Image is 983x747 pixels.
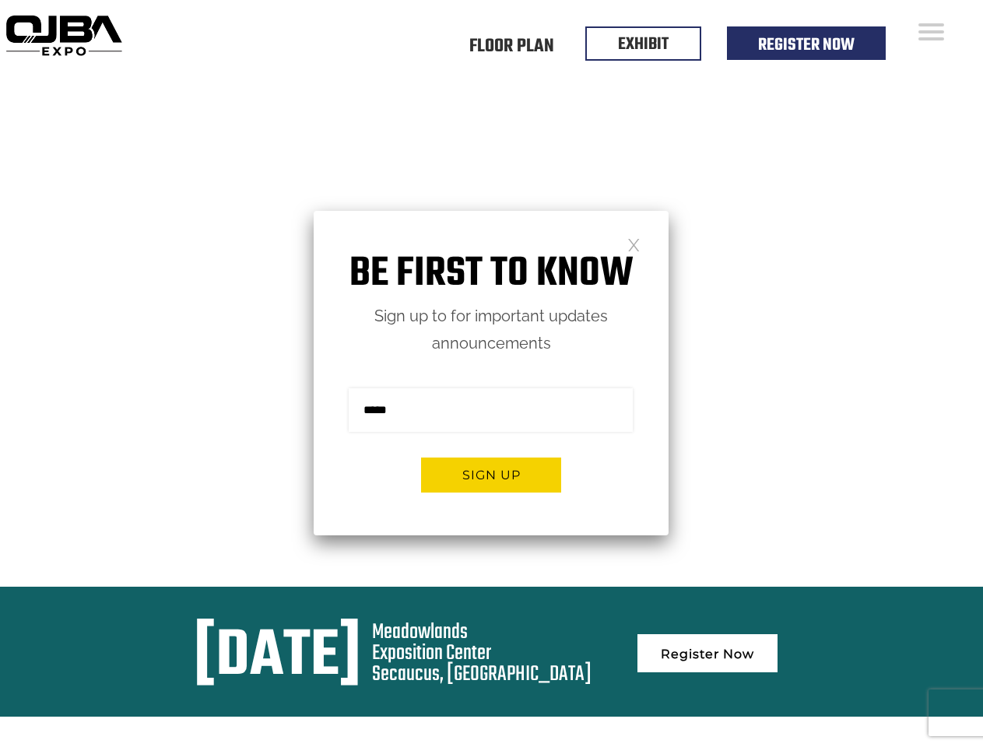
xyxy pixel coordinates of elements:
[758,32,855,58] a: Register Now
[314,303,669,357] p: Sign up to for important updates announcements
[314,250,669,299] h1: Be first to know
[637,634,778,672] a: Register Now
[627,237,641,251] a: Close
[372,622,592,685] div: Meadowlands Exposition Center Secaucus, [GEOGRAPHIC_DATA]
[618,31,669,58] a: EXHIBIT
[194,622,361,693] div: [DATE]
[421,458,561,493] button: Sign up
